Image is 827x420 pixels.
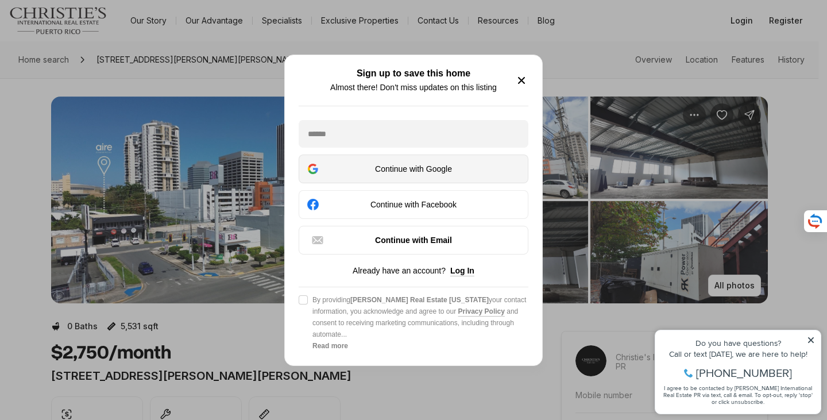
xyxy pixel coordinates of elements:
span: Already have an account? [353,266,446,275]
div: Call or text [DATE], we are here to help! [12,37,166,45]
button: Continue with Google [299,155,528,183]
button: Continue with Email [299,226,528,255]
div: Do you have questions? [12,26,166,34]
div: Continue with Email [311,233,516,247]
b: Read more [312,342,348,350]
span: By providing your contact information, you acknowledge and agree to our and consent to receiving ... [312,294,528,340]
p: Almost there! Don't miss updates on this listing [330,83,497,92]
div: Continue with Google [306,162,521,176]
div: Continue with Facebook [306,198,521,211]
span: [PHONE_NUMBER] [47,54,143,65]
span: I agree to be contacted by [PERSON_NAME] International Real Estate PR via text, call & email. To ... [14,71,164,93]
button: Log In [450,266,474,275]
button: Continue with Facebook [299,190,528,219]
h2: Sign up to save this home [357,69,470,78]
b: [PERSON_NAME] Real Estate [US_STATE] [350,296,489,304]
a: Privacy Policy [458,307,505,315]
